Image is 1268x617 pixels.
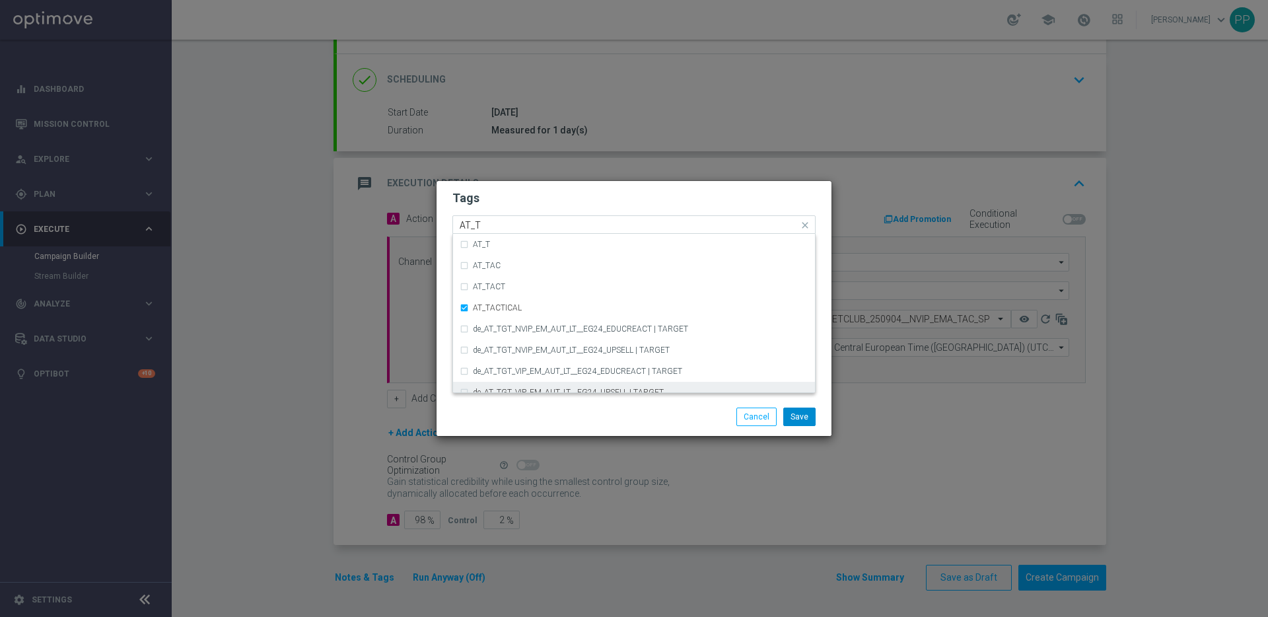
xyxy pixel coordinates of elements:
label: AT_TAC [473,262,501,270]
label: AT_TACT [473,283,505,291]
div: de_AT_TGT_VIP_EM_AUT_LT__EG24_UPSELL | TARGET [460,382,808,403]
ng-dropdown-panel: Options list [452,234,816,393]
div: de_AT_TGT_NVIP_EM_AUT_LT__EG24_UPSELL | TARGET [460,340,808,361]
label: de_AT_TGT_NVIP_EM_AUT_LT__EG24_EDUCREACT | TARGET [473,325,688,333]
label: AT_TACTICAL [473,304,522,312]
div: de_AT_TGT_VIP_EM_AUT_LT__EG24_EDUCREACT | TARGET [460,361,808,382]
button: Cancel [736,408,777,426]
div: AT_T [460,234,808,255]
div: AT_TAC [460,255,808,276]
label: de_AT_TGT_NVIP_EM_AUT_LT__EG24_UPSELL | TARGET [473,346,670,354]
label: AT_T [473,240,490,248]
div: de_AT_TGT_NVIP_EM_AUT_LT__EG24_EDUCREACT | TARGET [460,318,808,340]
label: de_AT_TGT_VIP_EM_AUT_LT__EG24_EDUCREACT | TARGET [473,367,682,375]
div: AT_TACT [460,276,808,297]
h2: Tags [452,190,816,206]
ng-select: AT_TACTICAL [452,215,816,234]
div: AT_TACTICAL [460,297,808,318]
button: Save [783,408,816,426]
label: de_AT_TGT_VIP_EM_AUT_LT__EG24_UPSELL | TARGET [473,388,664,396]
